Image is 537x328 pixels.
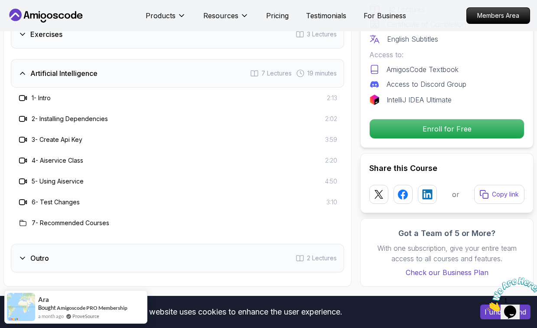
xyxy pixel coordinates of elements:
[483,274,537,315] iframe: chat widget
[32,177,84,186] h3: 5 - Using Aiservice
[32,198,80,207] h3: 6 - Test Changes
[146,10,176,21] p: Products
[480,305,530,319] button: Accept cookies
[203,10,249,28] button: Resources
[38,304,56,311] span: Bought
[369,227,524,239] h3: Got a Team of 5 or More?
[32,156,83,165] h3: 4 - Aiservice Class
[369,95,380,105] img: jetbrains logo
[266,10,289,21] a: Pricing
[57,305,127,311] a: Amigoscode PRO Membership
[325,156,337,165] span: 2:20
[325,115,337,123] span: 2:02
[466,7,530,24] a: Members Area
[3,3,57,38] img: Chat attention grabber
[387,34,438,44] p: English Subtitles
[203,10,238,21] p: Resources
[474,185,524,204] button: Copy link
[72,312,99,320] a: ProveSource
[7,302,467,321] div: This website uses cookies to enhance the user experience.
[30,29,62,39] h3: Exercises
[11,244,344,272] button: Outro2 Lectures
[387,95,452,105] p: IntelliJ IDEA Ultimate
[30,253,49,263] h3: Outro
[11,20,344,49] button: Exercises3 Lectures
[369,162,524,174] h2: Share this Course
[467,8,530,23] p: Members Area
[32,219,109,227] h3: 7 - Recommended Courses
[32,94,51,102] h3: 1 - Intro
[307,30,337,39] span: 3 Lectures
[387,64,459,75] p: AmigosCode Textbook
[146,10,186,28] button: Products
[30,68,98,79] h3: Artificial Intelligence
[492,190,519,199] p: Copy link
[364,10,406,21] a: For Business
[11,59,344,88] button: Artificial Intelligence7 Lectures 19 minutes
[7,293,35,321] img: provesource social proof notification image
[327,94,337,102] span: 2:13
[325,135,337,144] span: 3:59
[325,177,337,186] span: 4:50
[370,119,524,138] p: Enroll for Free
[387,79,466,89] p: Access to Discord Group
[38,296,49,303] span: Ara
[452,189,459,200] p: or
[306,10,346,21] a: Testimonials
[369,119,524,139] button: Enroll for Free
[369,267,524,278] a: Check our Business Plan
[3,3,7,11] span: 1
[369,243,524,264] p: With one subscription, give your entire team access to all courses and features.
[32,135,82,144] h3: 3 - Create Api Key
[32,115,108,123] h3: 2 - Installing Dependencies
[307,69,337,78] span: 19 minutes
[307,254,337,262] span: 2 Lectures
[326,198,337,207] span: 3:10
[369,49,524,60] p: Access to:
[261,69,292,78] span: 7 Lectures
[38,312,64,320] span: a month ago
